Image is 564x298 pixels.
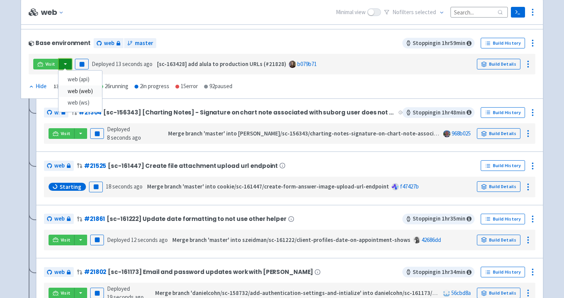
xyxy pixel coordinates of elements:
[44,214,74,224] a: web
[135,39,153,48] span: master
[75,59,89,69] button: Pause
[84,162,106,170] a: #21525
[79,108,102,116] a: #21304
[44,108,68,118] a: web
[49,128,75,139] a: Visit
[44,267,74,277] a: web
[54,268,65,277] span: web
[104,39,114,48] span: web
[53,82,93,91] div: 135 Applications
[92,60,152,68] span: Deployed
[481,38,525,48] a: Build History
[45,61,55,67] span: Visit
[157,60,286,68] strong: [sc-163428] add alula to production URLs (#21828)
[58,97,102,109] a: web (ws)
[421,236,441,243] a: 42686dd
[175,82,198,91] div: 15 error
[58,74,102,85] a: web (api)
[481,107,525,118] a: Build History
[107,216,286,222] span: [sc-161222] Update date formatting to not use other helper
[511,7,525,18] a: Terminal
[135,82,169,91] div: 2 in progress
[402,107,475,118] span: Stopping in 1 hr 48 min
[90,128,104,139] button: Pause
[451,7,508,17] input: Search...
[54,161,65,170] span: web
[402,38,475,48] span: Stopping in 1 hr 59 min
[84,215,105,223] a: #21861
[481,160,525,171] a: Build History
[90,235,104,245] button: Pause
[481,267,525,277] a: Build History
[116,60,152,68] time: 13 seconds ago
[29,82,47,91] button: Hide
[204,82,232,91] div: 92 paused
[402,267,475,277] span: Stopping in 1 hr 34 min
[54,108,59,117] span: web
[44,161,74,171] a: web
[477,59,520,69] a: Build Details
[481,214,525,224] a: Build History
[477,181,520,192] a: Build Details
[172,236,410,243] strong: Merge branch 'master' into szeidman/sc-161222/client-profiles-date-on-appointment-shows
[94,38,123,48] a: web
[108,269,313,275] span: [sc-161173] Email and password updates work with [PERSON_NAME]
[336,8,366,17] span: Minimal view
[107,134,141,141] time: 8 seconds ago
[61,290,71,296] span: Visit
[58,85,102,97] a: web (web)
[451,289,471,296] a: 56cbd8a
[84,268,106,276] a: #21802
[60,183,81,191] span: Starting
[99,82,128,91] div: 26 running
[415,8,436,16] span: selected
[103,109,397,116] span: [sc-156343] [Charting Notes] - Signature on chart note associated with suborg user does not displ...
[107,236,168,243] span: Deployed
[108,163,278,169] span: [sc-161447] Create file attachment upload url endpoint
[452,130,471,137] a: 968b025
[49,235,75,245] a: Visit
[107,126,141,142] span: Deployed
[168,130,446,137] strong: Merge branch 'master' into [PERSON_NAME]/sc-156343/charting-notes-signature-on-chart-note-associated
[61,237,71,243] span: Visit
[124,38,156,48] a: master
[155,289,513,296] strong: Merge branch 'danielcohn/sc-158732/add-authentication-settings-and-intialize' into danielcohn/sc-...
[61,130,71,137] span: Visit
[402,214,475,224] span: Stopping in 1 hr 35 min
[392,8,436,17] span: No filter s
[131,236,168,243] time: 12 seconds ago
[89,182,103,192] button: Pause
[400,183,419,190] a: f47427b
[54,214,65,223] span: web
[297,60,317,68] a: b079b71
[477,235,520,245] a: Build Details
[477,128,520,139] a: Build Details
[147,183,389,190] strong: Merge branch 'master' into cookie/sc-161447/create-form-answer-image-upload-url-endpoint
[41,8,67,17] button: web
[106,183,143,190] time: 18 seconds ago
[29,40,91,46] div: Base environment
[33,59,59,69] a: Visit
